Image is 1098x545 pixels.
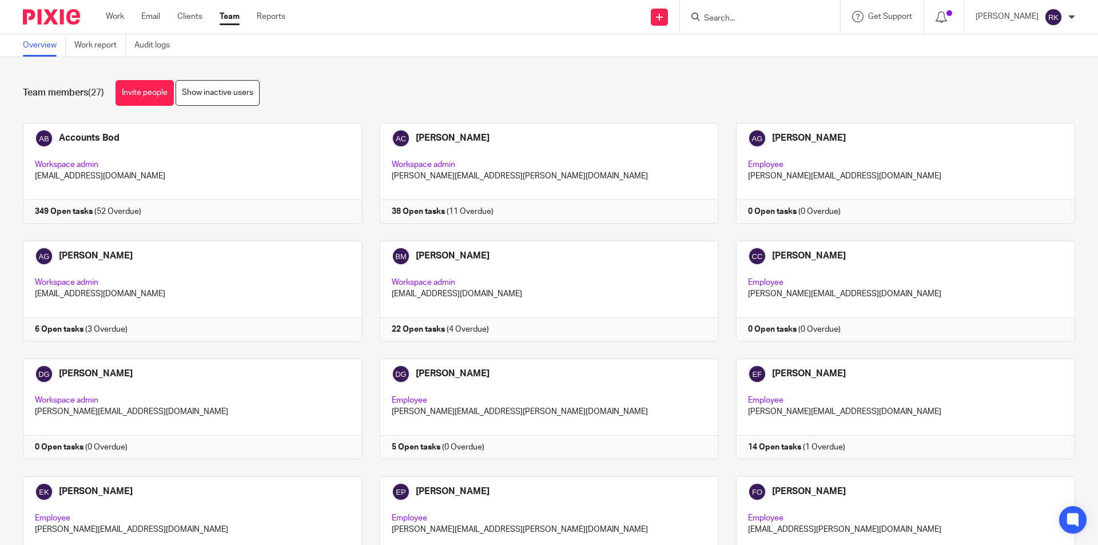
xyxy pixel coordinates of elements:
[23,87,104,99] h1: Team members
[88,88,104,97] span: (27)
[74,34,126,57] a: Work report
[141,11,160,22] a: Email
[176,80,260,106] a: Show inactive users
[868,13,912,21] span: Get Support
[23,34,66,57] a: Overview
[220,11,240,22] a: Team
[134,34,178,57] a: Audit logs
[116,80,174,106] a: Invite people
[976,11,1039,22] p: [PERSON_NAME]
[23,9,80,25] img: Pixie
[703,14,806,24] input: Search
[106,11,124,22] a: Work
[1044,8,1063,26] img: svg%3E
[177,11,202,22] a: Clients
[257,11,285,22] a: Reports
